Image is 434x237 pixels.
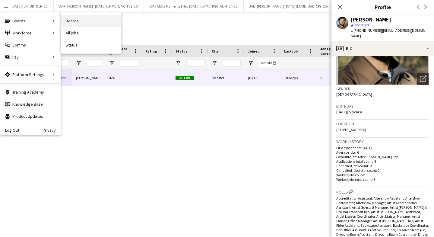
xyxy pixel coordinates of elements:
[176,60,181,66] button: Open Filter Menu
[336,127,366,132] span: [STREET_ADDRESS]
[223,59,241,67] input: City Filter Input
[336,104,429,109] h3: Birthday
[106,69,142,86] div: 424
[0,27,61,39] div: Workforce
[0,98,61,110] a: Knowledge Base
[336,177,429,182] p: Worked jobs total count: 6
[61,39,121,51] a: Status
[336,150,429,155] p: Average jobs: 6
[54,0,144,12] button: QAR | [PERSON_NAME] | [DATE] (LNME_QAR_TVS_25)
[259,59,277,67] input: Joined Filter Input
[0,86,61,98] a: Training Academy
[336,159,429,164] p: Applications total count: 6
[336,86,429,91] h3: Gender
[144,0,244,12] button: KSA | AlUla Moments | Nov [DATE] (LNME_KSA_AUM_24-25)
[76,60,81,66] button: Open Filter Menu
[336,173,429,177] p: Worked jobs count: 0
[72,69,106,86] div: [PERSON_NAME]
[417,73,429,85] div: Open photos pop-in
[336,146,429,150] p: First experience: [DATE]
[320,46,345,56] span: Jobs (last 90 days)
[336,92,372,97] span: [DEMOGRAPHIC_DATA]
[244,69,280,86] div: [DATE]
[351,17,391,22] div: [PERSON_NAME]
[212,49,219,53] span: City
[0,39,61,51] a: Comms
[61,15,121,27] a: Boards
[336,121,429,127] h3: Location
[280,69,317,86] div: 100 days
[176,76,194,80] span: Active
[0,128,19,133] a: Log Out
[120,59,138,67] input: Workforce ID Filter Input
[61,27,121,39] a: All jobs
[176,49,187,53] span: Status
[186,59,204,67] input: Status Filter Input
[336,168,429,173] p: Cancelled jobs total count: 0
[109,60,115,66] button: Open Filter Menu
[212,60,217,66] button: Open Filter Menu
[284,49,298,53] span: Last job
[336,164,429,168] p: Cancelled jobs count: 0
[145,49,157,53] span: Rating
[244,0,333,12] button: UAE | [PERSON_NAME] | [DATE] (LNME_UAE_CPY_25)
[0,69,61,81] div: Platform Settings
[336,155,429,159] p: Favourite job: Artist [PERSON_NAME] Rep
[43,128,61,133] a: Privacy
[317,69,356,86] div: 0
[354,23,369,27] span: Not rated
[208,69,244,86] div: Bicester
[336,139,429,144] h3: Work history
[0,51,61,63] div: Pay
[336,110,362,114] span: [DATE] (27 years)
[331,41,434,56] div: Bio
[336,188,429,195] h3: Roles
[248,60,253,66] button: Open Filter Menu
[54,59,69,67] input: First Name Filter Input
[0,110,61,122] a: Product Updates
[87,59,102,67] input: Last Name Filter Input
[331,3,434,11] h3: Profile
[351,28,427,38] span: | [EMAIL_ADDRESS][DOMAIN_NAME]
[0,15,61,27] div: Boards
[248,49,260,53] span: Joined
[351,28,382,33] span: t. [PHONE_NUMBER]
